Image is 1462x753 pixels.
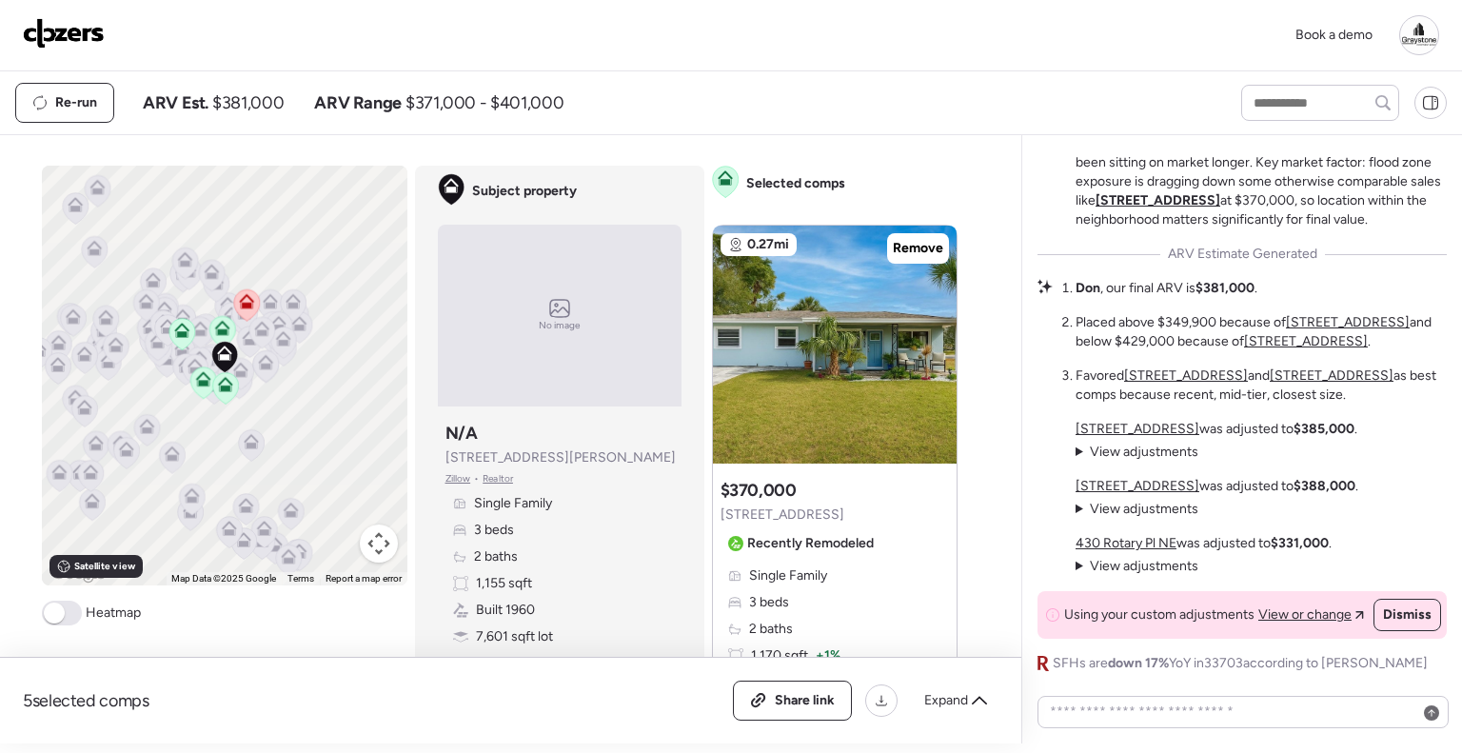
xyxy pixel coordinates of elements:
span: Dismiss [1383,605,1432,624]
span: View adjustments [1090,501,1198,517]
span: ARV Estimate Generated [1168,245,1317,264]
span: Share link [775,691,835,710]
strong: $385,000 [1294,421,1354,437]
span: $371,000 - $401,000 [405,91,563,114]
span: View adjustments [1090,444,1198,460]
a: [STREET_ADDRESS] [1286,314,1410,330]
span: Single Family [749,566,827,585]
span: Satellite view [74,559,135,574]
a: [STREET_ADDRESS] [1096,192,1220,208]
span: 2 baths [749,620,793,639]
span: 7,601 sqft lot [476,627,553,646]
span: Book a demo [1295,27,1373,43]
strong: $381,000 [1195,280,1255,296]
p: was adjusted to . [1076,534,1332,553]
span: 3 beds [474,521,514,540]
strong: Don [1076,280,1100,296]
a: Report a map error [326,573,402,584]
span: Recently Remodeled [747,534,874,553]
a: Terms (opens in new tab) [287,573,314,584]
span: + 1% [816,646,840,665]
a: [STREET_ADDRESS] [1076,478,1199,494]
p: was adjusted to . [1076,420,1357,439]
span: ARV Range [314,91,402,114]
span: SFHs are YoY in 33703 according to [PERSON_NAME] [1053,654,1428,673]
span: 2 baths [474,547,518,566]
p: The ceiling comes from listed at $429,000 - a 4/2 with more space and a larger lot, though it's b... [1076,115,1447,229]
h3: $370,000 [721,479,797,502]
span: Garage [476,654,520,673]
li: , our final ARV is . [1076,279,1257,298]
span: View adjustments [1090,558,1198,574]
a: [STREET_ADDRESS] [1244,333,1368,349]
span: Subject property [472,182,577,201]
img: Logo [23,18,105,49]
summary: View adjustments [1076,443,1198,462]
span: ARV Est. [143,91,208,114]
span: • [474,471,479,486]
span: No image [539,318,581,333]
span: Expand [924,691,968,710]
a: [STREET_ADDRESS] [1124,367,1248,384]
span: 5 selected comps [23,689,149,712]
button: Map camera controls [360,525,398,563]
span: 0.27mi [747,235,789,254]
span: Remove [893,239,943,258]
li: Favored and as best comps because recent, mid-tier, closest size. [1076,367,1447,405]
strong: $331,000 [1271,535,1329,551]
span: Re-run [55,93,97,112]
p: was adjusted to . [1076,477,1358,496]
span: down 17% [1108,655,1169,671]
span: [STREET_ADDRESS] [721,505,844,525]
strong: $388,000 [1294,478,1355,494]
a: [STREET_ADDRESS] [1076,421,1199,437]
span: [STREET_ADDRESS][PERSON_NAME] [445,448,676,467]
summary: View adjustments [1076,500,1198,519]
a: Open this area in Google Maps (opens a new window) [47,561,109,585]
span: View or change [1258,605,1352,624]
a: [STREET_ADDRESS] [1270,367,1393,384]
span: Selected comps [746,174,845,193]
span: Map Data ©2025 Google [171,573,276,584]
h3: N/A [445,422,478,445]
span: Heatmap [86,604,141,623]
a: 430 Rotary Pl NE [1076,535,1176,551]
span: $381,000 [212,91,284,114]
img: Google [47,561,109,585]
span: Using your custom adjustments [1064,605,1255,624]
span: 1,170 sqft [751,646,808,665]
span: 1,155 sqft [476,574,532,593]
span: Built 1960 [476,601,535,620]
span: 3 beds [749,593,789,612]
span: Zillow [445,471,471,486]
span: Realtor [483,471,513,486]
span: Single Family [474,494,552,513]
li: Placed above $349,900 because of and below $429,000 because of . [1076,313,1447,351]
summary: View adjustments [1076,557,1198,576]
a: View or change [1258,605,1364,624]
